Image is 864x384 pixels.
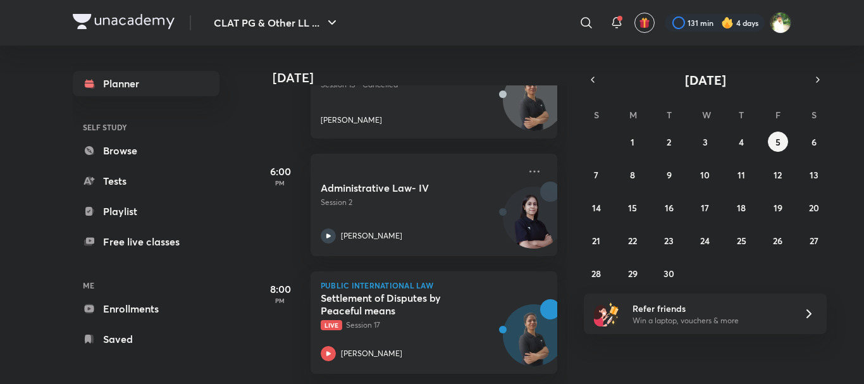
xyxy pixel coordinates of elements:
[73,14,175,32] a: Company Logo
[321,115,382,126] p: [PERSON_NAME]
[703,136,708,148] abbr: September 3, 2025
[341,348,402,359] p: [PERSON_NAME]
[341,230,402,242] p: [PERSON_NAME]
[255,164,305,179] h5: 6:00
[774,169,782,181] abbr: September 12, 2025
[639,17,650,28] img: avatar
[602,71,809,89] button: [DATE]
[503,311,564,372] img: Avatar
[665,202,674,214] abbr: September 16, 2025
[634,13,655,33] button: avatar
[810,235,818,247] abbr: September 27, 2025
[73,168,219,194] a: Tests
[255,179,305,187] p: PM
[737,169,745,181] abbr: September 11, 2025
[667,169,672,181] abbr: September 9, 2025
[73,326,219,352] a: Saved
[804,197,824,218] button: September 20, 2025
[701,202,709,214] abbr: September 17, 2025
[804,132,824,152] button: September 6, 2025
[586,230,607,251] button: September 21, 2025
[73,138,219,163] a: Browse
[628,268,638,280] abbr: September 29, 2025
[622,230,643,251] button: September 22, 2025
[731,164,751,185] button: September 11, 2025
[73,296,219,321] a: Enrollments
[739,109,744,121] abbr: Thursday
[591,268,601,280] abbr: September 28, 2025
[73,199,219,224] a: Playlist
[321,197,519,208] p: Session 2
[628,235,637,247] abbr: September 22, 2025
[586,197,607,218] button: September 14, 2025
[629,109,637,121] abbr: Monday
[775,136,781,148] abbr: September 5, 2025
[321,292,478,317] h5: Settlement of Disputes by Peaceful means
[659,132,679,152] button: September 2, 2025
[739,136,744,148] abbr: September 4, 2025
[73,116,219,138] h6: SELF STUDY
[659,230,679,251] button: September 23, 2025
[622,263,643,283] button: September 29, 2025
[73,275,219,296] h6: ME
[737,202,746,214] abbr: September 18, 2025
[628,202,637,214] abbr: September 15, 2025
[594,169,598,181] abbr: September 7, 2025
[503,76,564,137] img: Avatar
[664,235,674,247] abbr: September 23, 2025
[321,282,547,289] p: Public International Law
[737,235,746,247] abbr: September 25, 2025
[73,14,175,29] img: Company Logo
[273,70,570,85] h4: [DATE]
[73,71,219,96] a: Planner
[630,169,635,181] abbr: September 8, 2025
[768,197,788,218] button: September 19, 2025
[667,109,672,121] abbr: Tuesday
[321,319,519,331] p: Session 17
[773,235,782,247] abbr: September 26, 2025
[592,235,600,247] abbr: September 21, 2025
[731,132,751,152] button: September 4, 2025
[812,109,817,121] abbr: Saturday
[695,197,715,218] button: September 17, 2025
[702,109,711,121] abbr: Wednesday
[667,136,671,148] abbr: September 2, 2025
[631,136,634,148] abbr: September 1, 2025
[804,164,824,185] button: September 13, 2025
[695,132,715,152] button: September 3, 2025
[695,164,715,185] button: September 10, 2025
[255,282,305,297] h5: 8:00
[775,109,781,121] abbr: Friday
[768,164,788,185] button: September 12, 2025
[594,301,619,326] img: referral
[768,230,788,251] button: September 26, 2025
[659,164,679,185] button: September 9, 2025
[721,16,734,29] img: streak
[731,230,751,251] button: September 25, 2025
[622,197,643,218] button: September 15, 2025
[622,132,643,152] button: September 1, 2025
[659,263,679,283] button: September 30, 2025
[685,71,726,89] span: [DATE]
[633,302,788,315] h6: Refer friends
[321,320,342,330] span: Live
[700,169,710,181] abbr: September 10, 2025
[695,230,715,251] button: September 24, 2025
[586,164,607,185] button: September 7, 2025
[768,132,788,152] button: September 5, 2025
[594,109,599,121] abbr: Sunday
[812,136,817,148] abbr: September 6, 2025
[659,197,679,218] button: September 16, 2025
[321,182,478,194] h5: Administrative Law- IV
[809,202,819,214] abbr: September 20, 2025
[255,297,305,304] p: PM
[206,10,347,35] button: CLAT PG & Other LL ...
[663,268,674,280] abbr: September 30, 2025
[592,202,601,214] abbr: September 14, 2025
[774,202,782,214] abbr: September 19, 2025
[700,235,710,247] abbr: September 24, 2025
[73,229,219,254] a: Free live classes
[633,315,788,326] p: Win a laptop, vouchers & more
[503,194,564,254] img: Avatar
[586,263,607,283] button: September 28, 2025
